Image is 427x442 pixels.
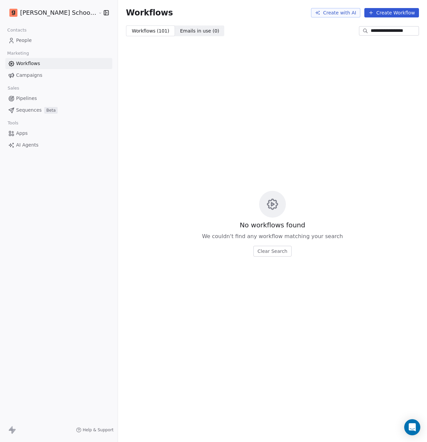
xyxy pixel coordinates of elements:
button: Clear Search [253,246,291,257]
a: Workflows [5,58,112,69]
a: Apps [5,128,112,139]
span: Campaigns [16,72,42,79]
button: [PERSON_NAME] School of Finance LLP [8,7,93,18]
a: SequencesBeta [5,105,112,116]
span: Apps [16,130,28,137]
span: Pipelines [16,95,37,102]
a: People [5,35,112,46]
span: Tools [5,118,21,128]
span: We couldn't find any workflow matching your search [202,232,343,240]
span: Contacts [4,25,29,35]
span: AI Agents [16,142,39,149]
span: Marketing [4,48,32,58]
span: [PERSON_NAME] School of Finance LLP [20,8,97,17]
img: Goela%20School%20Logos%20(4).png [9,9,17,17]
span: Workflows [16,60,40,67]
span: Emails in use ( 0 ) [180,27,219,35]
span: Beta [44,107,58,114]
span: Sales [5,83,22,93]
a: Campaigns [5,70,112,81]
span: No workflows found [240,220,305,230]
span: Help & Support [83,427,114,433]
button: Create with AI [311,8,360,17]
span: People [16,37,32,44]
div: Open Intercom Messenger [404,419,420,435]
a: Pipelines [5,93,112,104]
button: Create Workflow [364,8,419,17]
span: Sequences [16,107,42,114]
a: Help & Support [76,427,114,433]
span: Workflows [126,8,173,17]
a: AI Agents [5,140,112,151]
